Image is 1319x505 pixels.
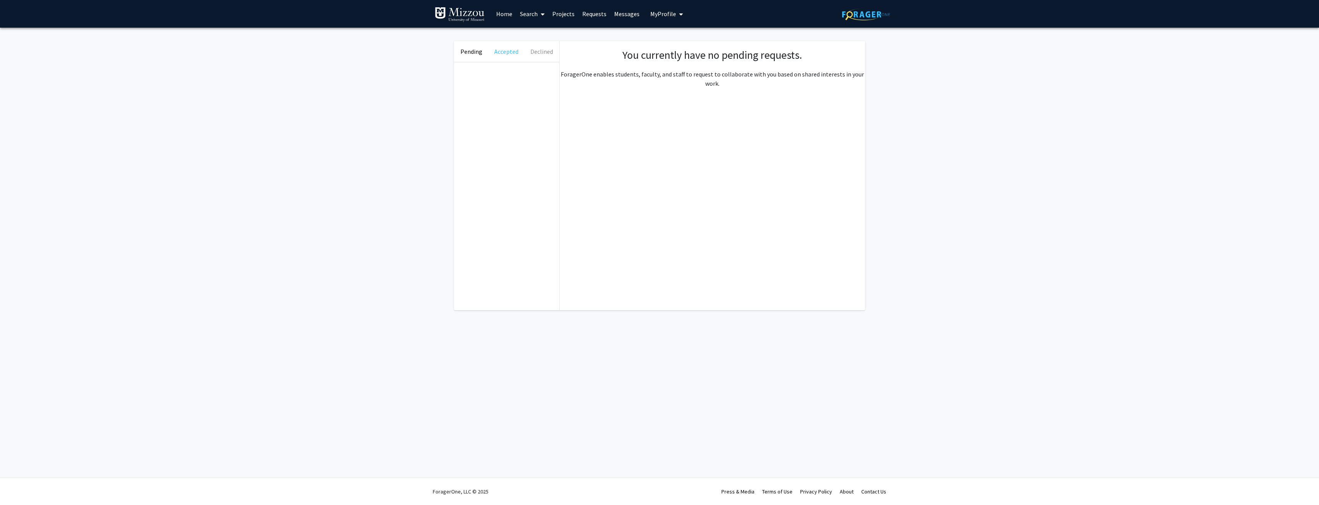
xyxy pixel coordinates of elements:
[560,70,865,88] p: ForagerOne enables students, faculty, and staff to request to collaborate with you based on share...
[840,488,854,495] a: About
[524,41,559,62] button: Declined
[762,488,792,495] a: Terms of Use
[567,49,857,62] h1: You currently have no pending requests.
[548,0,578,27] a: Projects
[516,0,548,27] a: Search
[861,488,886,495] a: Contact Us
[435,7,485,22] img: University of Missouri Logo
[454,41,489,62] button: Pending
[578,0,610,27] a: Requests
[489,41,524,62] button: Accepted
[650,10,676,18] span: My Profile
[721,488,754,495] a: Press & Media
[492,0,516,27] a: Home
[610,0,643,27] a: Messages
[800,488,832,495] a: Privacy Policy
[842,8,890,20] img: ForagerOne Logo
[6,470,33,499] iframe: Chat
[433,478,488,505] div: ForagerOne, LLC © 2025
